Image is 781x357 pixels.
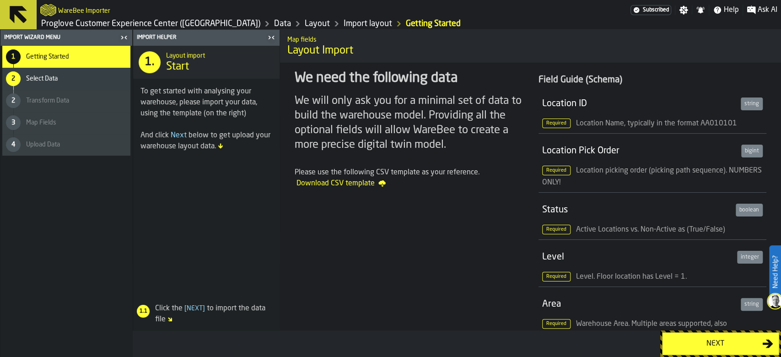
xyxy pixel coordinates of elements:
div: 2 [6,93,21,108]
li: menu Upload Data [2,134,130,156]
span: Download CSV template [296,178,386,189]
span: ] [203,305,205,312]
div: Status [542,204,733,216]
a: link-to-/wh/i/b725f59e-a7b8-4257-9acf-85a504d5909c/settings/billing [630,5,671,15]
span: Required [542,319,571,329]
span: [ [184,305,187,312]
li: menu Map Fields [2,112,130,134]
div: 1. [139,51,161,73]
span: Help [724,5,739,16]
span: Transform Data [26,97,69,104]
div: Import Helper [135,34,265,41]
div: 4 [6,137,21,152]
span: Map Fields [26,119,56,126]
button: button-Next [662,332,779,355]
div: title-Layout Import [280,30,781,63]
h2: Sub Title [58,5,110,15]
span: Getting Started [26,53,69,60]
div: 1 [6,49,21,64]
label: button-toggle-Settings [675,5,692,15]
a: link-to-/wh/i/b725f59e-a7b8-4257-9acf-85a504d5909c/import/layout/ [344,19,392,29]
span: Required [542,225,571,234]
span: 1.1 [137,308,149,314]
label: button-toggle-Notifications [692,5,709,15]
span: Required [542,119,571,128]
label: button-toggle-Ask AI [743,5,781,16]
li: menu Transform Data [2,90,130,112]
div: We will only ask you for a minimal set of data to build the warehouse model. Providing all the op... [295,94,523,152]
h2: Sub Title [166,50,272,59]
div: boolean [736,204,763,216]
label: button-toggle-Close me [118,32,130,43]
header: Import Helper [133,30,280,46]
a: link-to-/wh/i/b725f59e-a7b8-4257-9acf-85a504d5909c/import/layout [406,19,461,29]
span: Warehouse Area. Multiple areas supported, also sometimes called Zones [542,320,727,340]
span: Active Locations vs. Non-Active as (True/False) [576,226,725,233]
span: Required [542,272,571,281]
div: And click below to get upload your warehouse layout data. [140,130,272,152]
div: Location Pick Order [542,145,738,157]
label: button-toggle-Help [709,5,743,16]
div: Field Guide (Schema) [539,74,767,87]
span: Please use the following CSV template as your reference. [295,169,479,176]
h2: Sub Title [287,34,774,43]
div: 2 [6,71,21,86]
span: Required [542,166,571,175]
div: Click the to import the data file [133,303,276,325]
div: Menu Subscription [630,5,671,15]
label: button-toggle-Close me [265,32,278,43]
span: Upload Data [26,141,60,148]
a: logo-header [40,2,56,18]
div: string [741,97,763,110]
div: title-Start [133,46,280,79]
div: To get started with analysing your warehouse, please import your data, using the template (on the... [140,86,272,119]
span: Ask AI [758,5,777,16]
label: Need Help? [770,246,780,297]
div: string [741,298,763,311]
div: Area [542,298,738,311]
div: integer [737,251,763,264]
a: link-to-/wh/i/b725f59e-a7b8-4257-9acf-85a504d5909c/data [274,19,291,29]
div: We need the following data [295,70,523,87]
li: menu Select Data [2,68,130,90]
a: Download CSV template [296,178,386,190]
span: Start [166,59,189,74]
div: 3 [6,115,21,130]
a: link-to-/wh/i/b725f59e-a7b8-4257-9acf-85a504d5909c/designer [305,19,330,29]
span: Next [183,305,207,312]
div: Next [668,338,762,349]
li: menu Getting Started [2,46,130,68]
header: Import Wizard Menu [0,30,132,46]
span: Location Name, typically in the format AA010101 [576,120,737,127]
span: Location picking order (picking path sequence). NUMBERS ONLY! [542,167,762,186]
div: Import Wizard Menu [2,34,118,41]
div: Level [542,251,734,264]
span: Subscribed [643,7,669,13]
a: link-to-/wh/i/b725f59e-a7b8-4257-9acf-85a504d5909c [41,19,260,29]
span: Next [171,132,187,139]
span: Layout Import [287,43,774,58]
span: Select Data [26,75,58,82]
nav: Breadcrumb [40,18,461,29]
div: bigint [741,145,763,157]
span: Level. Floor location has Level = 1. [576,273,687,281]
div: Location ID [542,97,738,110]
